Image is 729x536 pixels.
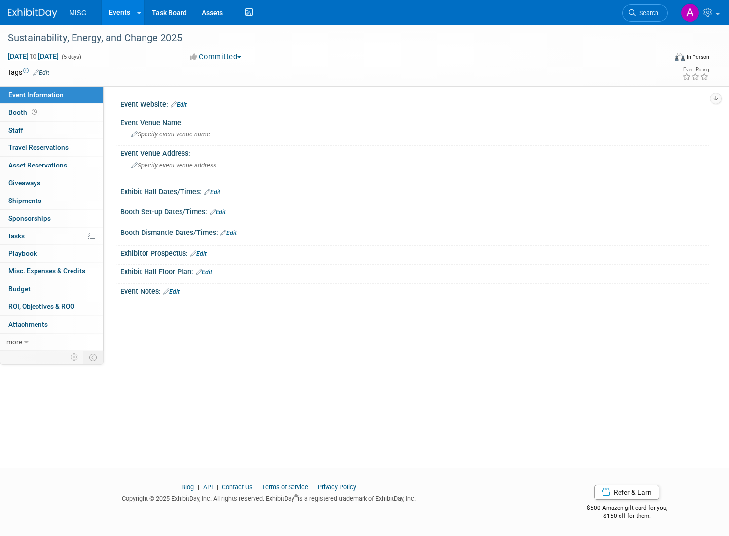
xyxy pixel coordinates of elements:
a: Attachments [0,316,103,333]
span: Asset Reservations [8,161,67,169]
span: to [29,52,38,60]
div: Exhibit Hall Dates/Times: [120,184,709,197]
a: Travel Reservations [0,139,103,156]
div: Copyright © 2025 ExhibitDay, Inc. All rights reserved. ExhibitDay is a registered trademark of Ex... [7,492,530,503]
td: Toggle Event Tabs [83,351,104,364]
td: Tags [7,67,49,77]
span: Booth not reserved yet [30,108,39,116]
button: Committed [186,52,245,62]
a: Booth [0,104,103,121]
td: Personalize Event Tab Strip [66,351,83,364]
a: Blog [182,483,194,491]
div: Event Format [605,51,709,66]
span: Attachments [8,320,48,328]
a: more [0,334,103,351]
span: MISG [69,9,87,17]
span: Specify event venue address [131,162,216,169]
div: Sustainability, Energy, and Change 2025 [4,30,650,47]
span: Search [636,9,658,17]
a: Sponsorships [0,210,103,227]
span: Playbook [8,249,37,257]
span: Misc. Expenses & Credits [8,267,85,275]
a: Giveaways [0,174,103,192]
a: Edit [196,269,212,276]
span: | [195,483,202,491]
a: Asset Reservations [0,157,103,174]
span: Travel Reservations [8,143,69,151]
span: | [310,483,316,491]
div: Event Notes: [120,284,709,297]
span: Specify event venue name [131,131,210,138]
div: In-Person [686,53,709,61]
a: Edit [171,101,187,108]
sup: ® [294,494,298,499]
div: Booth Dismantle Dates/Times: [120,225,709,238]
a: Edit [210,209,226,216]
a: Edit [33,69,49,76]
div: Exhibitor Prospectus: [120,246,709,259]
span: ROI, Objectives & ROO [8,302,74,310]
a: Terms of Service [262,483,308,491]
span: Tasks [7,232,25,240]
a: Shipments [0,192,103,209]
a: Misc. Expenses & Credits [0,263,103,280]
span: Booth [8,108,39,116]
div: Event Venue Address: [120,146,709,158]
div: Exhibit Hall Floor Plan: [120,265,709,277]
a: Search [622,4,668,22]
a: Event Information [0,86,103,103]
a: API [203,483,213,491]
div: $150 off for them. [545,512,709,520]
div: Event Venue Name: [120,115,709,128]
span: Budget [8,285,31,293]
div: $500 Amazon gift card for you, [545,498,709,520]
img: Format-Inperson.png [675,53,685,61]
span: | [214,483,220,491]
a: Budget [0,280,103,298]
div: Event Website: [120,97,709,110]
span: Giveaways [8,179,40,187]
span: [DATE] [DATE] [7,52,59,61]
span: more [6,338,22,346]
img: ExhibitDay [8,8,57,18]
span: Shipments [8,197,41,204]
a: Playbook [0,245,103,262]
a: Edit [190,250,207,257]
a: ROI, Objectives & ROO [0,298,103,315]
a: Edit [204,189,220,196]
a: Contact Us [222,483,253,491]
span: | [254,483,260,491]
span: Staff [8,126,23,134]
a: Staff [0,122,103,139]
a: Edit [163,288,180,295]
div: Booth Set-up Dates/Times: [120,204,709,217]
a: Tasks [0,228,103,245]
span: Sponsorships [8,214,51,222]
div: Event Rating [682,67,709,72]
a: Edit [220,230,237,236]
a: Privacy Policy [318,483,356,491]
a: Refer & Earn [594,485,659,500]
img: Anjerica Cruz [681,3,699,22]
span: Event Information [8,91,64,99]
span: (5 days) [61,54,81,60]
